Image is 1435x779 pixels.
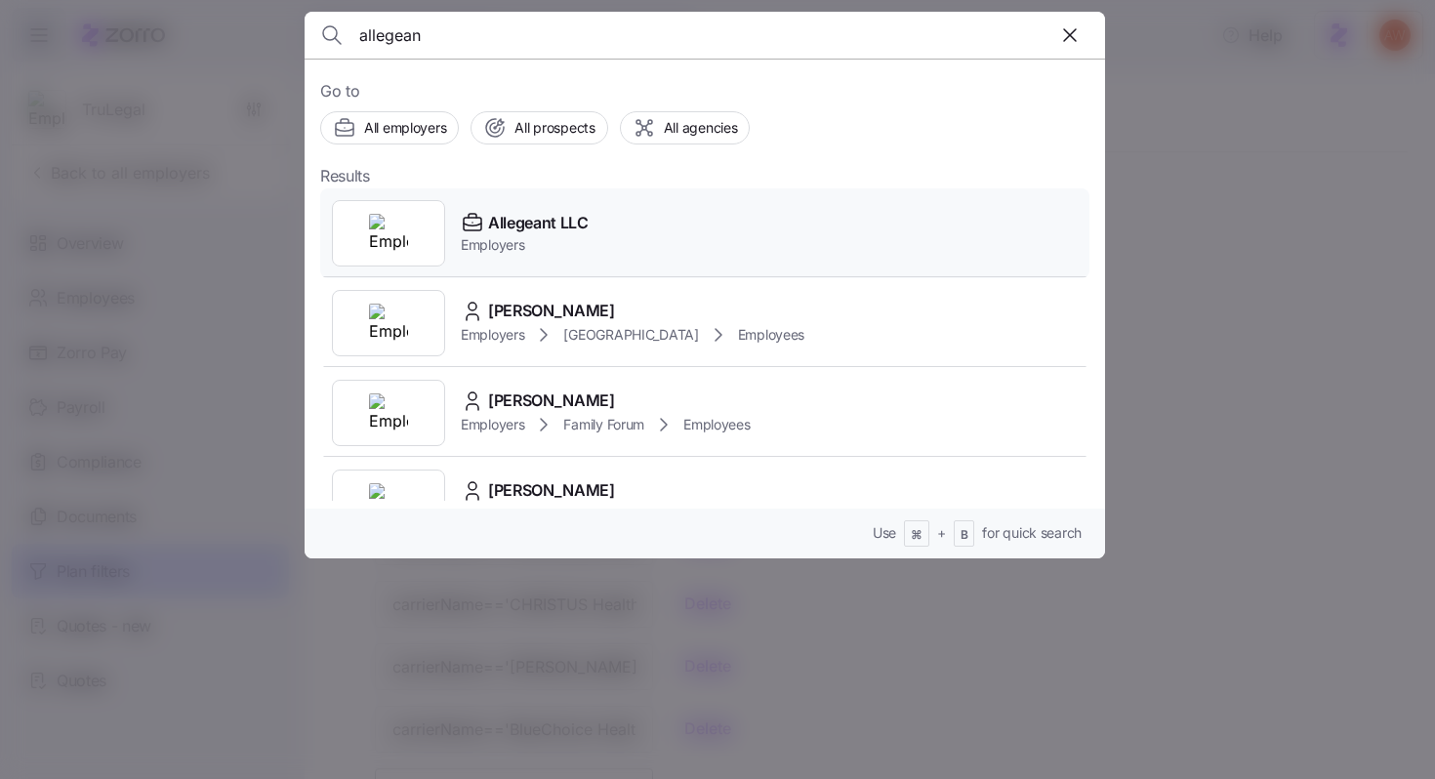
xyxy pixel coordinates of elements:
[937,523,946,543] span: +
[369,393,408,432] img: Employer logo
[664,118,738,138] span: All agencies
[488,211,589,235] span: Allegeant LLC
[514,118,594,138] span: All prospects
[873,523,896,543] span: Use
[488,389,615,413] span: [PERSON_NAME]
[364,118,446,138] span: All employers
[563,325,698,345] span: [GEOGRAPHIC_DATA]
[461,235,589,255] span: Employers
[488,478,615,503] span: [PERSON_NAME]
[320,164,370,188] span: Results
[369,483,408,522] img: Employer logo
[488,299,615,323] span: [PERSON_NAME]
[320,79,1089,103] span: Go to
[461,325,524,345] span: Employers
[738,325,804,345] span: Employees
[683,415,750,434] span: Employees
[911,527,922,544] span: ⌘
[461,415,524,434] span: Employers
[961,527,968,544] span: B
[620,111,751,144] button: All agencies
[563,415,644,434] span: Family Forum
[369,304,408,343] img: Employer logo
[471,111,607,144] button: All prospects
[369,214,408,253] img: Employer logo
[320,111,459,144] button: All employers
[982,523,1082,543] span: for quick search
